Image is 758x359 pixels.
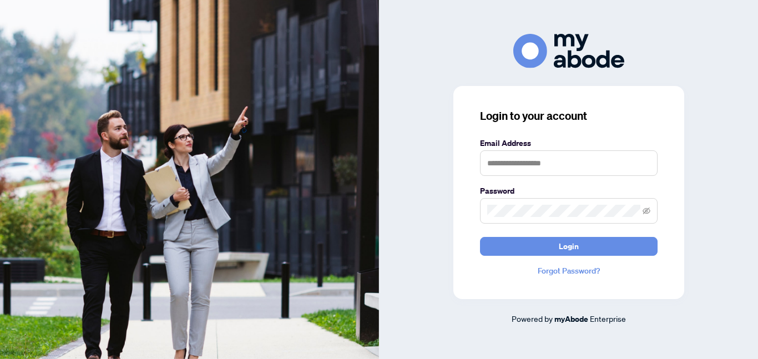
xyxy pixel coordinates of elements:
span: Login [559,237,579,255]
img: ma-logo [513,34,624,68]
span: Enterprise [590,314,626,323]
a: Forgot Password? [480,265,658,277]
button: Login [480,237,658,256]
span: eye-invisible [643,207,650,215]
span: Powered by [512,314,553,323]
h3: Login to your account [480,108,658,124]
a: myAbode [554,313,588,325]
label: Password [480,185,658,197]
label: Email Address [480,137,658,149]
